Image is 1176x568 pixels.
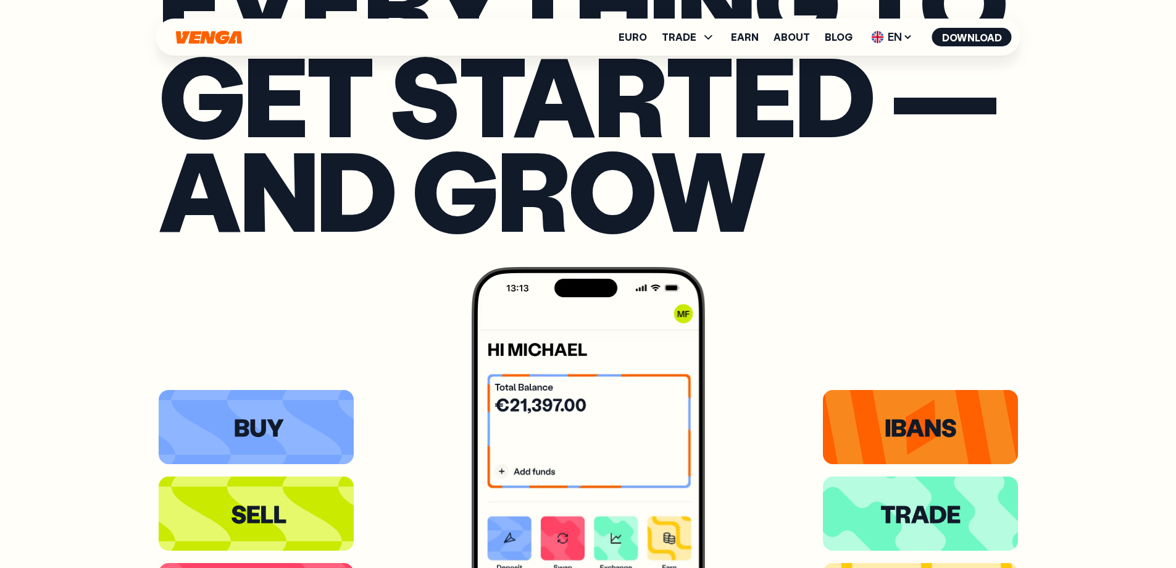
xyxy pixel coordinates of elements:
span: TRADE [662,32,696,42]
span: EN [867,27,917,47]
a: About [774,32,810,42]
svg: Home [175,30,244,45]
a: Earn [731,32,759,42]
button: Download [932,28,1012,46]
a: Euro [619,32,647,42]
span: TRADE [662,30,716,45]
img: flag-uk [872,31,884,43]
a: Blog [825,32,853,42]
